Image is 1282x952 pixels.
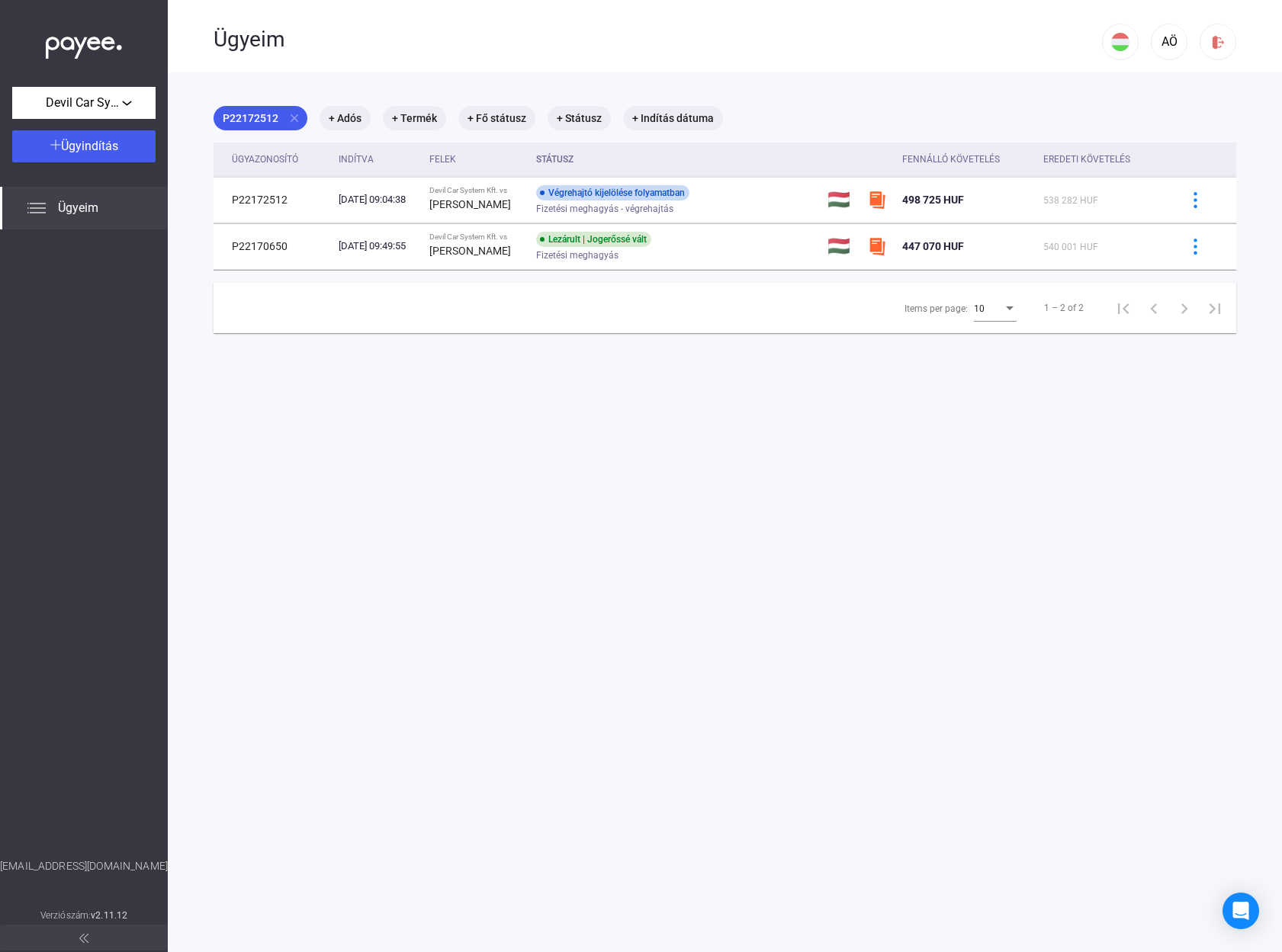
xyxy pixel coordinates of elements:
[383,106,446,130] mat-chip: + Termék
[868,237,886,255] img: szamlazzhu-mini
[339,150,374,168] div: Indítva
[623,106,723,130] mat-chip: + Indítás dátuma
[27,199,46,217] img: list.svg
[214,27,1102,53] div: Ügyeim
[214,106,307,130] mat-chip: P22172512
[1179,184,1211,216] button: more-blue
[974,299,1017,317] mat-select: Items per page:
[902,150,1031,168] div: Fennálló követelés
[339,150,417,168] div: Indítva
[548,106,611,130] mat-chip: + Státusz
[1139,293,1169,323] button: Previous page
[1102,24,1139,60] button: HU
[58,199,98,217] span: Ügyeim
[1043,195,1098,206] span: 538 282 HUF
[536,246,619,264] span: Fizetési meghagyás
[320,106,371,130] mat-chip: + Adós
[50,139,61,150] img: plus-white.svg
[530,143,821,177] th: Státusz
[429,150,524,168] div: Felek
[91,910,127,921] strong: v2.11.12
[904,300,968,318] div: Items per page:
[79,934,88,943] img: arrow-double-left-grey.svg
[12,130,156,162] button: Ügyindítás
[1156,33,1182,51] div: AÖ
[1043,150,1130,168] div: Eredeti követelés
[1200,24,1236,60] button: logout-red
[902,150,1000,168] div: Fennálló követelés
[429,245,511,257] strong: [PERSON_NAME]
[1223,893,1259,929] div: Open Intercom Messenger
[214,223,333,269] td: P22170650
[974,303,985,314] span: 10
[232,150,326,168] div: Ügyazonosító
[1151,24,1187,60] button: AÖ
[339,239,417,254] div: [DATE] 09:49:55
[1108,293,1139,323] button: First page
[536,232,651,247] div: Lezárult | Jogerőssé vált
[339,192,417,207] div: [DATE] 09:04:38
[61,139,118,153] span: Ügyindítás
[429,232,524,242] div: Devil Car System Kft. vs
[821,177,861,223] td: 🇭🇺
[902,240,964,252] span: 447 070 HUF
[1200,293,1230,323] button: Last page
[1044,299,1084,317] div: 1 – 2 of 2
[1043,150,1160,168] div: Eredeti követelés
[458,106,535,130] mat-chip: + Fő státusz
[429,186,524,195] div: Devil Car System Kft. vs
[214,177,333,223] td: P22172512
[1043,242,1098,252] span: 540 001 HUF
[902,194,964,206] span: 498 725 HUF
[288,111,301,125] mat-icon: close
[1187,192,1203,208] img: more-blue
[1179,230,1211,262] button: more-blue
[1210,34,1226,50] img: logout-red
[12,87,156,119] button: Devil Car System Kft.
[536,200,673,218] span: Fizetési meghagyás - végrehajtás
[1169,293,1200,323] button: Next page
[821,223,861,269] td: 🇭🇺
[46,28,122,59] img: white-payee-white-dot.svg
[429,198,511,210] strong: [PERSON_NAME]
[46,94,122,112] span: Devil Car System Kft.
[429,150,456,168] div: Felek
[868,191,886,209] img: szamlazzhu-mini
[1111,33,1129,51] img: HU
[1187,239,1203,255] img: more-blue
[536,185,689,200] div: Végrehajtó kijelölése folyamatban
[232,150,298,168] div: Ügyazonosító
